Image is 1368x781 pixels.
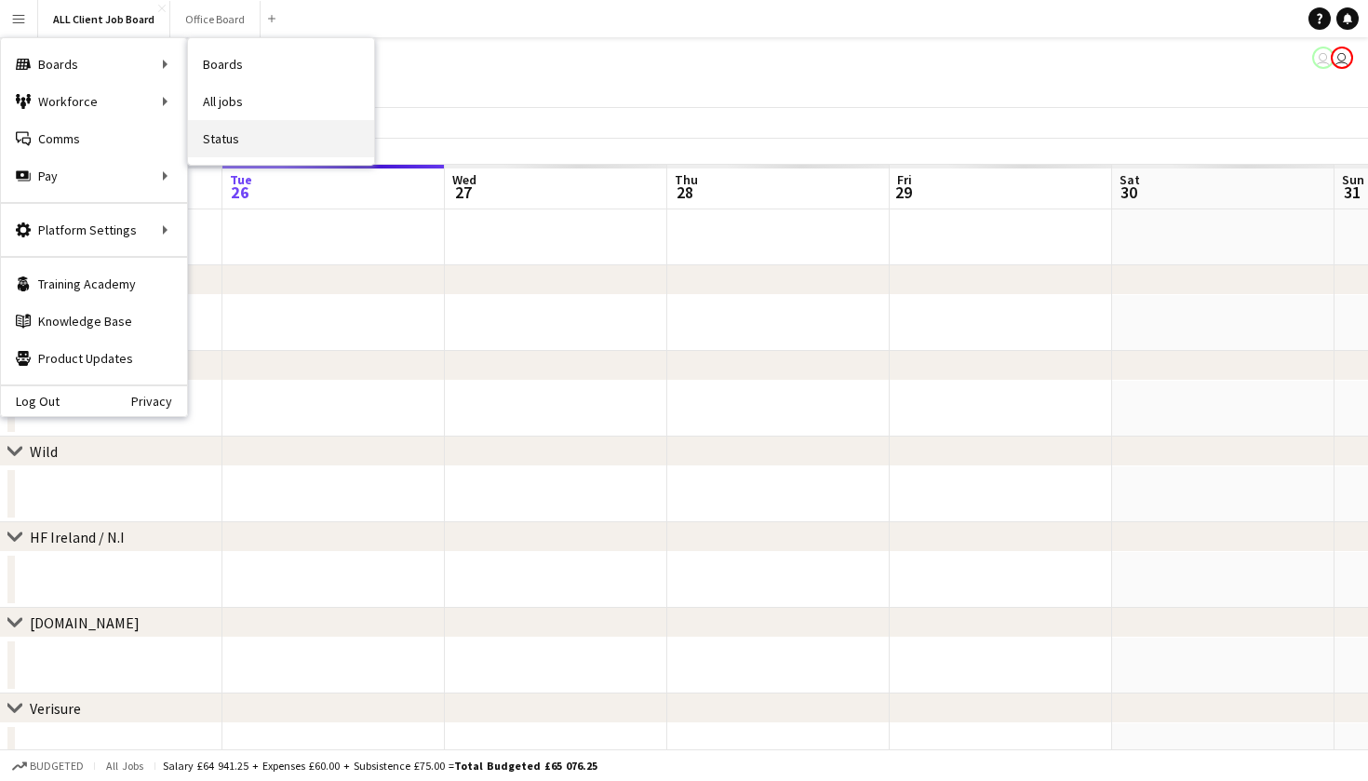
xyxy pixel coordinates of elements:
span: Budgeted [30,760,84,773]
span: All jobs [102,759,147,773]
a: All jobs [188,83,374,120]
span: Sat [1120,171,1140,188]
a: Boards [188,46,374,83]
span: Fri [897,171,912,188]
a: Privacy [131,394,187,409]
div: [DOMAIN_NAME] [30,613,140,632]
span: Wed [452,171,476,188]
div: Verisure [30,699,81,718]
div: Workforce [1,83,187,120]
span: 27 [449,182,476,203]
app-user-avatar: Nicola Lewis [1312,47,1334,69]
div: Pay [1,157,187,195]
a: Comms [1,120,187,157]
span: 26 [227,182,252,203]
a: Log Out [1,394,60,409]
div: Platform Settings [1,211,187,249]
div: Boards [1,46,187,83]
span: 31 [1339,182,1364,203]
a: Knowledge Base [1,303,187,340]
span: Sun [1342,171,1364,188]
button: Office Board [170,1,261,37]
span: Thu [675,171,698,188]
a: Training Academy [1,265,187,303]
div: Wild [30,442,58,461]
a: Product Updates [1,340,187,377]
span: 30 [1117,182,1140,203]
span: Tue [230,171,252,188]
div: Salary £64 941.25 + Expenses £60.00 + Subsistence £75.00 = [163,759,597,773]
button: Budgeted [9,756,87,776]
div: HF Ireland / N.I [30,528,125,546]
button: ALL Client Job Board [38,1,170,37]
span: 28 [672,182,698,203]
app-user-avatar: Suzy Cody [1331,47,1353,69]
span: Total Budgeted £65 076.25 [454,759,597,773]
span: 29 [894,182,912,203]
a: Status [188,120,374,157]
